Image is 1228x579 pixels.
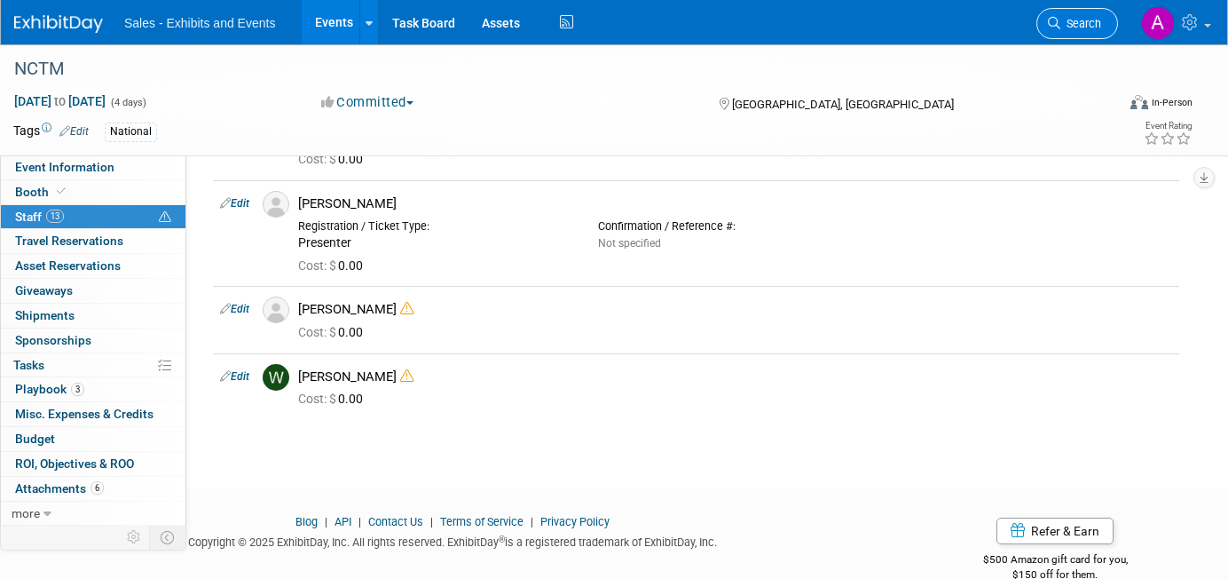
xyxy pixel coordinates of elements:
span: 0.00 [298,258,370,273]
span: Event Information [15,160,114,174]
span: Budget [15,432,55,446]
a: Edit [59,125,89,138]
a: Privacy Policy [540,515,610,528]
span: Search [1060,17,1101,30]
span: (4 days) [109,97,146,108]
td: Tags [13,122,89,142]
span: Cost: $ [298,325,338,339]
span: to [51,94,68,108]
span: [GEOGRAPHIC_DATA], [GEOGRAPHIC_DATA] [732,98,954,111]
a: Travel Reservations [1,229,185,253]
span: Not specified [598,237,661,250]
span: 6 [91,481,104,495]
div: [PERSON_NAME] [298,369,1172,385]
div: Presenter [298,235,571,251]
div: NCTM [8,53,1092,85]
td: Personalize Event Tab Strip [119,526,150,549]
img: Format-Inperson.png [1130,95,1148,109]
img: Associate-Profile-5.png [263,297,289,323]
span: Booth [15,185,69,199]
span: Misc. Expenses & Credits [15,407,153,421]
i: Double-book Warning! [400,369,413,383]
span: | [526,515,538,528]
span: ROI, Objectives & ROO [15,456,134,471]
span: 0.00 [298,392,370,406]
span: Cost: $ [298,392,338,406]
span: Travel Reservations [15,234,123,248]
span: 0.00 [298,325,370,339]
span: Potential Scheduling Conflict -- at least one attendee is tagged in another overlapping event. [159,210,171,226]
img: Associate-Profile-5.png [263,191,289,218]
a: Tasks [1,353,185,377]
a: ROI, Objectives & ROO [1,452,185,476]
a: more [1,502,185,526]
span: more [12,506,40,520]
span: 3 [71,383,84,396]
a: API [335,515,351,528]
span: Playbook [15,382,84,396]
sup: ® [499,535,505,544]
img: Alexandra Horne [1141,6,1175,40]
div: Copyright © 2025 ExhibitDay, Inc. All rights reserved. ExhibitDay is a registered trademark of Ex... [13,530,891,551]
span: Asset Reservations [15,258,121,273]
span: 13 [46,210,64,223]
span: Giveaways [15,283,73,297]
a: Event Information [1,155,185,179]
a: Misc. Expenses & Credits [1,402,185,426]
td: Toggle Event Tabs [150,526,186,549]
span: Shipments [15,308,75,322]
span: | [320,515,332,528]
div: Event Rating [1144,122,1192,131]
span: Sponsorships [15,333,91,347]
div: National [105,123,157,141]
a: Contact Us [368,515,423,528]
div: [PERSON_NAME] [298,301,1172,318]
a: Edit [220,197,249,210]
a: Edit [220,370,249,383]
span: | [354,515,366,528]
i: Double-book Warning! [400,302,413,315]
a: Asset Reservations [1,254,185,278]
a: Search [1036,8,1118,39]
span: Attachments [15,481,104,496]
div: Confirmation / Reference #: [598,219,871,234]
span: [DATE] [DATE] [13,93,106,109]
a: Staff13 [1,205,185,229]
a: Budget [1,427,185,451]
i: Booth reservation complete [57,186,66,196]
a: Refer & Earn [996,518,1114,544]
span: 0.00 [298,152,370,166]
a: Giveaways [1,279,185,303]
span: Sales - Exhibits and Events [124,16,275,30]
a: Attachments6 [1,477,185,501]
a: Blog [295,515,318,528]
a: Shipments [1,304,185,328]
a: Edit [220,303,249,315]
a: Sponsorships [1,329,185,353]
span: Cost: $ [298,152,338,166]
div: [PERSON_NAME] [298,195,1172,212]
a: Playbook3 [1,377,185,401]
a: Terms of Service [440,515,523,528]
span: Staff [15,210,64,224]
div: In-Person [1151,96,1193,109]
span: | [426,515,437,528]
span: Tasks [13,358,44,372]
a: Booth [1,180,185,204]
img: W.jpg [263,364,289,391]
img: ExhibitDay [14,15,103,33]
button: Committed [315,93,421,112]
div: Registration / Ticket Type: [298,219,571,234]
div: Event Format [1019,92,1193,119]
span: Cost: $ [298,258,338,273]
